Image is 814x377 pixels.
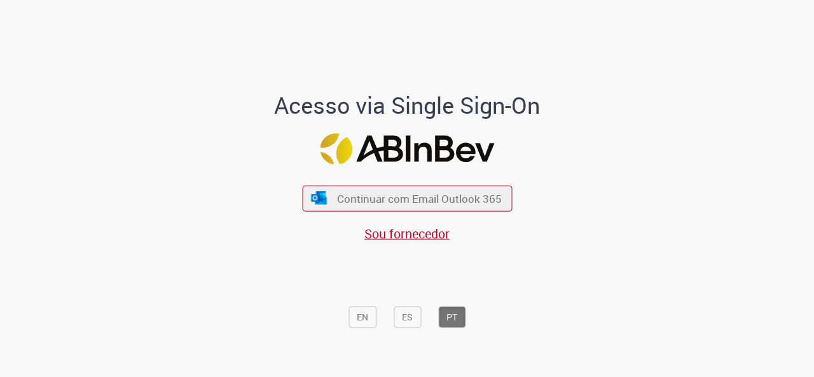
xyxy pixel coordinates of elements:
[394,306,421,328] button: ES
[231,93,584,118] h1: Acesso via Single Sign-On
[348,306,376,328] button: EN
[337,191,502,206] span: Continuar com Email Outlook 365
[364,225,450,242] a: Sou fornecedor
[320,134,494,165] img: Logo ABInBev
[438,306,466,328] button: PT
[302,185,512,211] button: ícone Azure/Microsoft 360 Continuar com Email Outlook 365
[310,191,328,205] img: ícone Azure/Microsoft 360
